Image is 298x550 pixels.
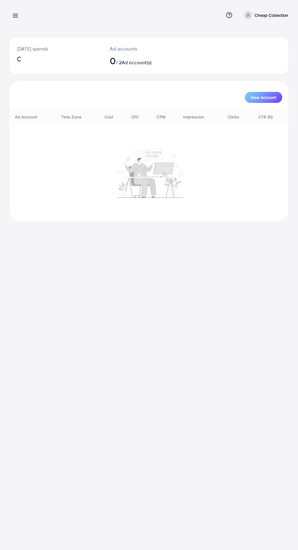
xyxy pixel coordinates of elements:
[110,54,116,68] span: 0
[17,45,95,52] p: [DATE] spends
[251,95,276,100] span: New Account
[255,12,288,19] p: Cheap Collection
[242,11,288,19] a: Cheap Collection
[110,45,165,52] p: Ad accounts
[122,59,151,66] span: Ad account(s)
[110,55,165,66] h2: / 2
[245,92,282,103] button: New Account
